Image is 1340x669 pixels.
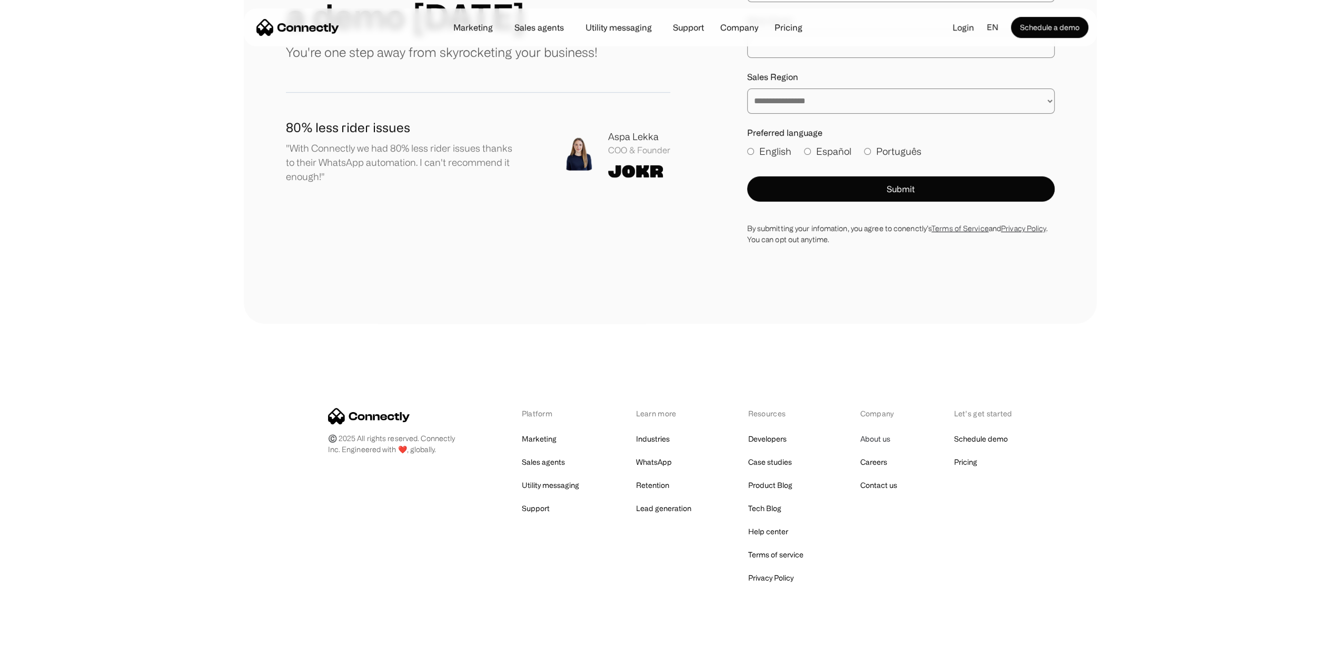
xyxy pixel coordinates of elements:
div: COO & Founder [608,144,670,156]
a: Sales agents [506,23,572,32]
a: Product Blog [748,478,792,493]
ul: Language list [21,651,63,665]
aside: Language selected: English [11,650,63,665]
a: Schedule a demo [1011,17,1088,38]
div: Platform [521,408,579,419]
div: Company [720,20,758,35]
div: By submitting your infomation, you agree to conenctly’s and . You can opt out anytime. [747,223,1055,245]
label: Español [804,144,851,158]
a: Terms of service [748,547,803,562]
label: Sales Region [747,71,1055,83]
input: Português [864,148,871,155]
a: Privacy Policy [748,571,793,585]
a: Pricing [766,23,811,32]
div: Resources [748,408,803,419]
a: Support [664,23,712,32]
a: Contact us [860,478,897,493]
a: Privacy Policy [1001,224,1046,232]
a: home [256,19,339,35]
a: Developers [748,432,786,446]
label: Preferred language [747,126,1055,139]
div: Aspa Lekka [608,129,670,144]
a: Lead generation [636,501,691,516]
a: Retention [636,478,669,493]
button: Submit [747,176,1055,202]
a: Industries [636,432,669,446]
a: Schedule demo [954,432,1007,446]
a: Pricing [954,455,977,470]
a: Marketing [445,23,501,32]
div: en [982,19,1011,35]
div: Company [717,20,761,35]
div: en [987,19,998,35]
label: Português [864,144,921,158]
input: English [747,148,754,155]
div: Learn more [636,408,691,419]
input: Español [804,148,811,155]
label: English [747,144,791,158]
p: You're one step away from skyrocketing your business! [286,43,598,62]
a: Careers [860,455,887,470]
a: Support [521,501,549,516]
h1: 80% less rider issues [286,118,517,137]
a: Login [944,19,982,35]
p: "With Connectly we had 80% less rider issues thanks to their WhatsApp automation. I can't recomme... [286,141,517,184]
a: Utility messaging [577,23,660,32]
a: Utility messaging [521,478,579,493]
a: Help center [748,524,788,539]
div: Let’s get started [954,408,1012,419]
a: Case studies [748,455,791,470]
a: About us [860,432,890,446]
div: Company [860,408,897,419]
a: Tech Blog [748,501,781,516]
a: Terms of Service [931,224,989,232]
a: Sales agents [521,455,564,470]
a: WhatsApp [636,455,671,470]
a: Marketing [521,432,556,446]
